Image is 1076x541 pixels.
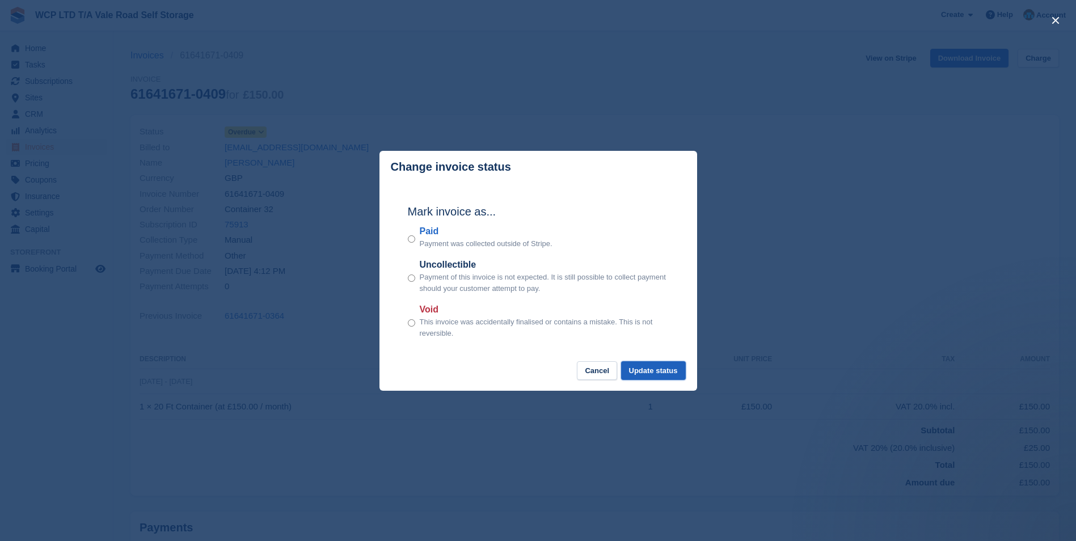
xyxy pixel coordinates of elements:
[408,203,669,220] h2: Mark invoice as...
[1047,11,1065,29] button: close
[420,238,552,250] p: Payment was collected outside of Stripe.
[577,361,617,380] button: Cancel
[420,258,669,272] label: Uncollectible
[391,160,511,174] p: Change invoice status
[420,316,669,339] p: This invoice was accidentally finalised or contains a mistake. This is not reversible.
[420,225,552,238] label: Paid
[420,272,669,294] p: Payment of this invoice is not expected. It is still possible to collect payment should your cust...
[621,361,686,380] button: Update status
[420,303,669,316] label: Void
